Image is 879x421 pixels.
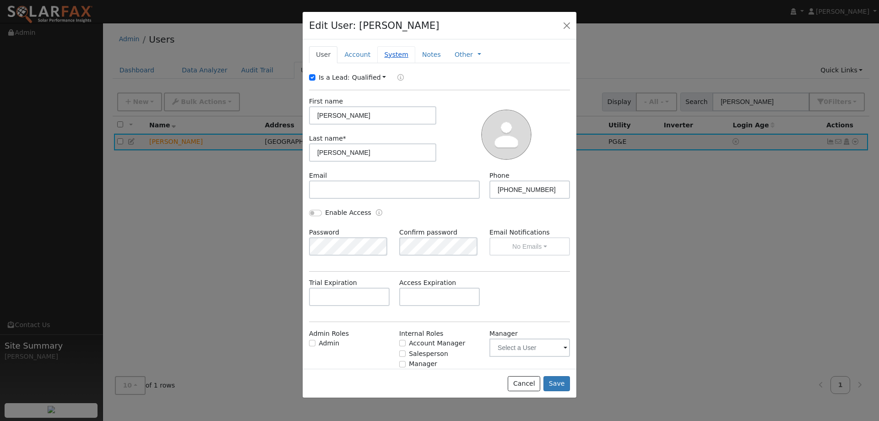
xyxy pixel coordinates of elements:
[489,329,518,339] label: Manager
[455,50,473,60] a: Other
[309,340,315,346] input: Admin
[376,208,382,219] a: Enable Access
[309,329,349,339] label: Admin Roles
[325,208,371,218] label: Enable Access
[415,46,448,63] a: Notes
[309,74,315,81] input: Is a Lead:
[508,376,540,392] button: Cancel
[309,18,439,33] h4: Edit User: [PERSON_NAME]
[309,97,343,106] label: First name
[399,329,443,339] label: Internal Roles
[489,339,570,357] input: Select a User
[309,278,357,288] label: Trial Expiration
[409,359,437,369] label: Manager
[489,228,570,237] label: Email Notifications
[337,46,377,63] a: Account
[391,73,404,83] a: Lead
[399,278,456,288] label: Access Expiration
[309,171,327,180] label: Email
[399,361,406,367] input: Manager
[343,135,346,142] span: Required
[489,171,510,180] label: Phone
[309,46,337,63] a: User
[319,339,339,348] label: Admin
[543,376,570,392] button: Save
[309,134,346,143] label: Last name
[399,228,457,237] label: Confirm password
[409,339,465,348] label: Account Manager
[399,350,406,357] input: Salesperson
[309,228,339,237] label: Password
[319,73,350,82] label: Is a Lead:
[409,349,448,359] label: Salesperson
[352,74,386,81] a: Qualified
[377,46,415,63] a: System
[399,340,406,346] input: Account Manager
